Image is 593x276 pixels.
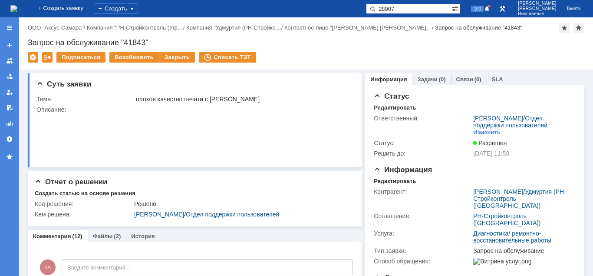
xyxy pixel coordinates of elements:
[3,70,16,83] a: Заявки в моей ответственности
[518,6,557,11] span: [PERSON_NAME]
[473,188,566,209] a: Удмуртия (РН-Стройконтроль ([GEOGRAPHIC_DATA])
[87,24,186,31] div: /
[36,80,91,88] span: Суть заявки
[33,233,71,239] a: Комментарии
[93,233,113,239] a: Файлы
[374,92,409,100] span: Статус
[3,38,16,52] a: Создать заявку
[94,3,138,14] div: Создать
[186,24,281,31] a: Компания "Удмуртия (РН-Стройко…
[473,115,547,129] a: Отдел поддержки пользователей
[492,76,503,83] a: SLA
[518,1,557,6] span: [PERSON_NAME]
[3,85,16,99] a: Мои заявки
[471,6,484,12] span: 100
[186,211,279,218] a: Отдел поддержки пользователей
[473,115,523,122] a: [PERSON_NAME]
[374,166,432,174] span: Информация
[374,230,471,237] div: Услуга:
[473,258,531,265] img: Витрина услуг.png
[451,4,460,12] span: Расширенный поиск
[3,101,16,115] a: Мои согласования
[473,188,572,209] div: /
[28,24,87,31] div: /
[374,247,471,254] div: Тип заявки:
[36,106,352,113] div: Описание:
[35,211,132,218] div: Кем решена:
[473,150,509,157] span: [DATE] 11:58
[473,129,501,136] div: Изменить
[559,23,570,33] div: Добавить в избранное
[134,211,184,218] a: [PERSON_NAME]
[10,5,17,12] a: Перейти на домашнюю страницу
[473,115,572,129] div: /
[28,38,584,47] div: Запрос на обслуживание "41843"
[435,24,522,31] div: Запрос на обслуживание "41843"
[3,132,16,146] a: Настройки
[35,190,135,197] div: Создать статью на основе решения
[28,24,84,31] a: ООО "Аксус-Самара"
[573,23,584,33] div: Сделать домашней страницей
[72,233,82,239] div: (12)
[518,11,557,17] span: Николаевич
[114,233,121,239] div: (2)
[374,104,416,111] div: Редактировать
[473,188,523,195] a: [PERSON_NAME]
[3,54,16,68] a: Заявки на командах
[36,96,134,103] div: Тема:
[284,24,435,31] div: /
[35,200,132,207] div: Код решения:
[87,24,183,31] a: Компания "РН-Стройконтроль (Уф…
[136,96,350,103] div: плохое качество печати с [PERSON_NAME]
[35,178,107,186] span: Отчет о решении
[186,24,284,31] div: /
[374,188,471,195] div: Контрагент:
[418,76,438,83] a: Задачи
[134,211,350,218] div: /
[374,258,471,265] div: Способ обращения:
[3,116,16,130] a: Отчеты
[40,259,56,275] span: КА
[284,24,432,31] a: Контактное лицо "[PERSON_NAME] [PERSON_NAME]…
[131,233,155,239] a: История
[370,76,407,83] a: Информация
[474,76,481,83] div: (0)
[374,140,471,146] div: Статус:
[473,247,572,254] div: Запрос на обслуживание
[473,213,540,226] a: РН-Стройконтроль ([GEOGRAPHIC_DATA])
[456,76,473,83] a: Связи
[439,76,446,83] div: (0)
[497,3,507,14] a: Перейти в интерфейс администратора
[374,178,416,185] div: Редактировать
[374,150,471,157] div: Решить до:
[42,52,53,63] div: Работа с массовостью
[134,200,350,207] div: Решено
[473,140,507,146] span: Разрешен
[10,5,17,12] img: logo
[473,230,551,244] a: Диагностика/ ремонтно-восстановительные работы
[374,213,471,219] div: Соглашение:
[374,115,471,122] div: Ответственный:
[28,52,38,63] div: Удалить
